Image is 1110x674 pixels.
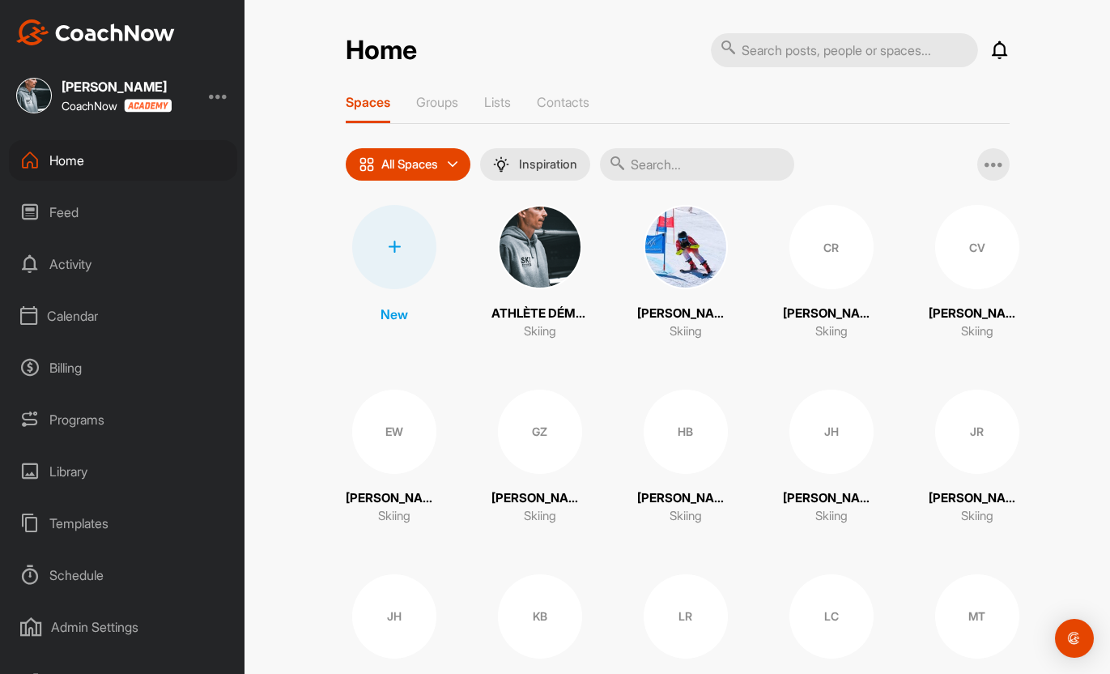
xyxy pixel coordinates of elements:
img: icon [359,156,375,173]
div: Admin Settings [9,607,237,647]
div: CR [789,205,874,289]
p: [PERSON_NAME] [491,489,589,508]
div: Open Intercom Messenger [1055,619,1094,658]
a: [PERSON_NAME]Skiing [637,205,734,341]
div: LC [789,574,874,659]
div: Feed [9,192,237,232]
input: Search posts, people or spaces... [711,33,978,67]
a: GZ[PERSON_NAME]Skiing [491,390,589,526]
p: [PERSON_NAME] [783,305,880,323]
div: KB [498,574,582,659]
p: Skiing [378,507,410,526]
div: Activity [9,244,237,284]
h2: Home [346,35,417,66]
div: CoachNow [62,99,172,113]
p: ATHLÈTE DÉMO – SkiTypes Personal Coaching [491,305,589,323]
a: HB[PERSON_NAME]Skiing [637,390,734,526]
a: ATHLÈTE DÉMO – SkiTypes Personal CoachingSkiing [491,205,589,341]
p: Skiing [961,507,993,526]
p: Lists [484,94,511,110]
div: Home [9,140,237,181]
div: JR [935,390,1019,474]
p: Groups [416,94,458,110]
div: [PERSON_NAME] [62,80,172,93]
div: LR [644,574,728,659]
div: EW [352,390,436,474]
div: HB [644,390,728,474]
div: Templates [9,503,237,544]
p: Skiing [815,322,848,341]
p: [PERSON_NAME] [929,489,1026,508]
div: MT [935,574,1019,659]
p: [PERSON_NAME] [637,305,734,323]
img: square_d3c6f7af76e2bfdd576d1e7f520099fd.jpg [16,78,52,113]
div: Schedule [9,555,237,595]
p: All Spaces [381,158,438,171]
img: square_9ddb2cf5ce66efb247234713142e20a3.jpg [644,205,728,289]
div: Billing [9,348,237,388]
a: JH[PERSON_NAME]Skiing [783,390,880,526]
div: JH [789,390,874,474]
p: Spaces [346,94,390,110]
p: Skiing [524,322,556,341]
img: menuIcon [493,156,509,173]
div: Calendar [9,296,237,336]
a: JR[PERSON_NAME]Skiing [929,390,1026,526]
a: CV[PERSON_NAME]Skiing [929,205,1026,341]
img: CoachNow [16,19,175,45]
input: Search... [600,148,794,181]
div: CV [935,205,1019,289]
div: GZ [498,390,582,474]
img: square_d3c6f7af76e2bfdd576d1e7f520099fd.jpg [498,205,582,289]
p: Skiing [670,507,702,526]
p: Skiing [670,322,702,341]
div: JH [352,574,436,659]
div: Programs [9,399,237,440]
p: [PERSON_NAME] [783,489,880,508]
p: [PERSON_NAME] [346,489,443,508]
p: Contacts [537,94,589,110]
p: Skiing [524,507,556,526]
p: [PERSON_NAME] [637,489,734,508]
a: EW[PERSON_NAME]Skiing [346,390,443,526]
p: Inspiration [519,158,577,171]
p: New [381,305,408,324]
p: [PERSON_NAME] [929,305,1026,323]
div: Library [9,451,237,492]
img: CoachNow acadmey [124,99,172,113]
p: Skiing [815,507,848,526]
p: Skiing [961,322,993,341]
a: CR[PERSON_NAME]Skiing [783,205,880,341]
